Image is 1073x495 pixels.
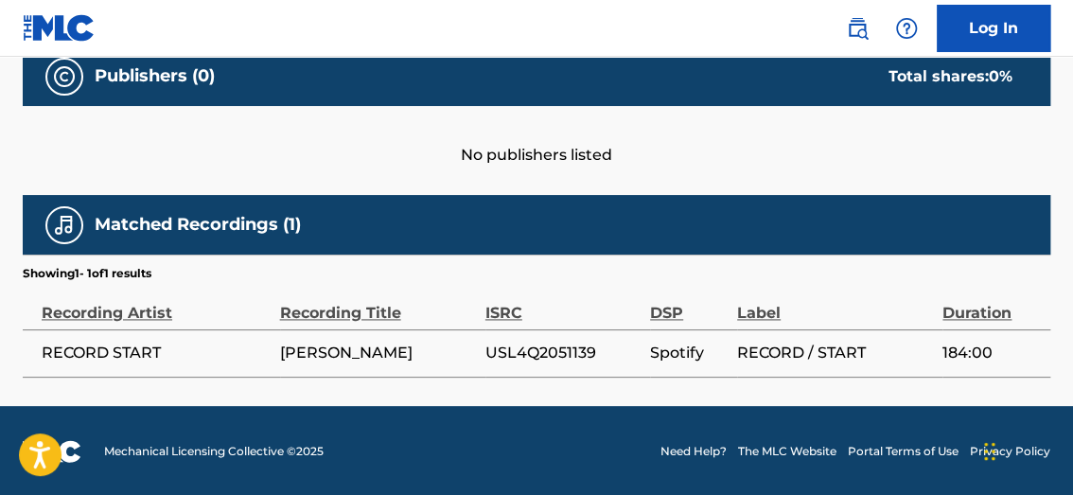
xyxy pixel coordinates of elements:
[23,440,81,463] img: logo
[53,214,76,237] img: Matched Recordings
[53,65,76,88] img: Publishers
[23,106,1050,167] div: No publishers listed
[42,282,271,325] div: Recording Artist
[848,443,959,460] a: Portal Terms of Use
[895,17,918,40] img: help
[888,65,1012,88] div: Total shares:
[23,14,96,42] img: MLC Logo
[846,17,869,40] img: search
[838,9,876,47] a: Public Search
[660,443,727,460] a: Need Help?
[984,423,995,480] div: Drag
[280,282,476,325] div: Recording Title
[978,404,1073,495] iframe: Chat Widget
[888,9,925,47] div: Help
[280,342,476,364] span: [PERSON_NAME]
[95,65,215,87] h5: Publishers (0)
[942,282,1041,325] div: Duration
[989,67,1012,85] span: 0 %
[737,282,933,325] div: Label
[970,443,1050,460] a: Privacy Policy
[485,282,641,325] div: ISRC
[937,5,1050,52] a: Log In
[485,342,641,364] span: USL4Q2051139
[942,342,1041,364] span: 184:00
[738,443,836,460] a: The MLC Website
[42,342,271,364] span: RECORD START
[95,214,301,236] h5: Matched Recordings (1)
[650,282,728,325] div: DSP
[104,443,324,460] span: Mechanical Licensing Collective © 2025
[650,342,728,364] span: Spotify
[23,265,151,282] p: Showing 1 - 1 of 1 results
[737,342,933,364] span: RECORD / START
